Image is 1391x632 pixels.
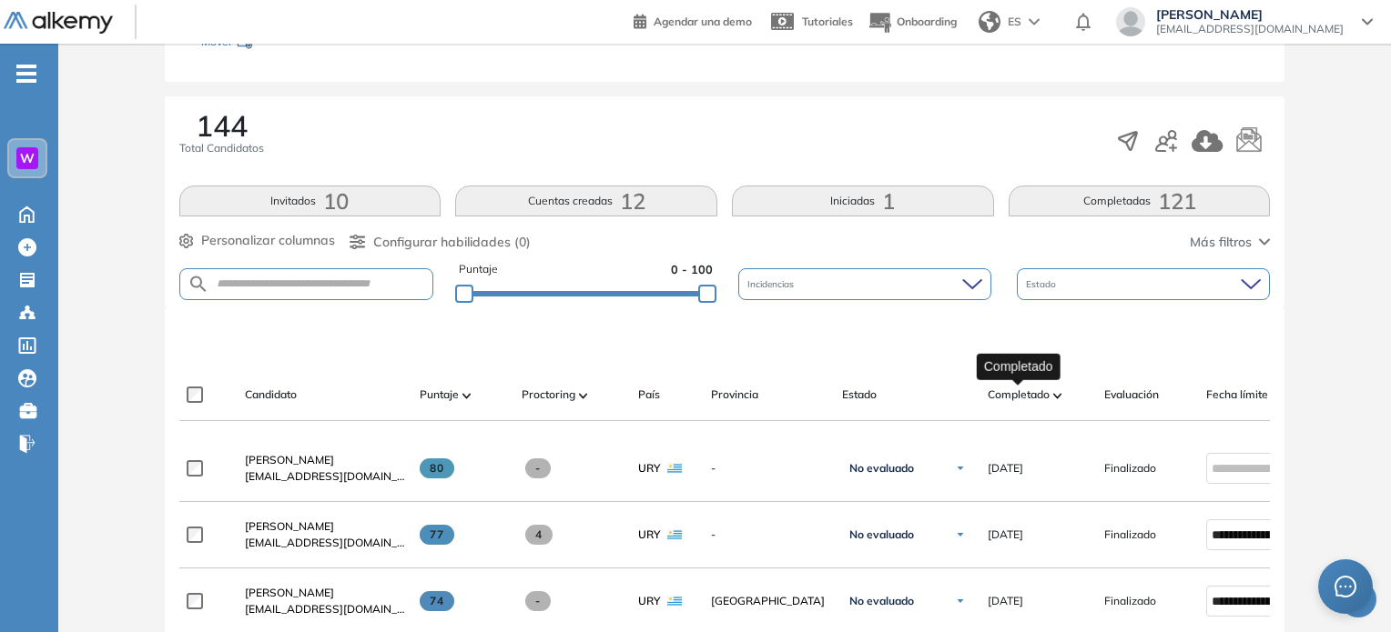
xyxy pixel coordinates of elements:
span: Candidato [245,386,297,403]
button: Onboarding [868,3,957,42]
span: No evaluado [849,594,914,608]
span: [PERSON_NAME] [245,453,334,466]
img: [missing "en.ARROW_ALT" translation] [462,393,472,398]
span: W [20,151,35,166]
span: Más filtros [1190,233,1252,252]
span: Fecha límite [1206,386,1268,403]
span: 144 [196,111,248,140]
button: Configurar habilidades (0) [350,233,531,252]
a: [PERSON_NAME] [245,585,405,601]
span: 74 [420,591,455,611]
span: URY [638,593,660,609]
img: Ícono de flecha [955,463,966,474]
span: [EMAIL_ADDRESS][DOMAIN_NAME] [1156,22,1344,36]
span: [DATE] [988,527,1023,543]
span: Provincia [711,386,758,403]
span: [EMAIL_ADDRESS][DOMAIN_NAME] [245,535,405,551]
span: - [711,527,827,543]
span: 77 [420,525,455,545]
span: Puntaje [459,261,498,278]
span: [PERSON_NAME] [245,586,334,599]
div: Completado [977,353,1061,379]
button: Cuentas creadas12 [455,186,717,216]
span: No evaluado [849,527,914,542]
button: Completadas121 [1009,186,1271,216]
i: - [16,72,36,75]
button: Iniciadas1 [732,186,994,216]
span: No evaluado [849,461,914,476]
span: Onboarding [897,15,957,28]
span: Puntaje [420,386,459,403]
img: URY [667,463,682,474]
span: Proctoring [522,386,575,403]
img: URY [667,529,682,540]
span: País [638,386,660,403]
span: [DATE] [988,593,1023,609]
span: Total Candidatos [179,140,264,156]
span: ES [1008,14,1021,30]
span: Completado [988,386,1050,403]
a: [PERSON_NAME] [245,518,405,535]
img: URY [667,596,682,607]
span: [EMAIL_ADDRESS][DOMAIN_NAME] [245,468,405,485]
span: [DATE] [988,460,1023,477]
span: message [1335,576,1356,597]
img: [missing "en.ARROW_ALT" translation] [579,393,588,398]
span: Agendar una demo [654,15,752,28]
span: Estado [1026,277,1060,291]
img: arrow [1029,18,1040,25]
span: [PERSON_NAME] [245,519,334,533]
span: URY [638,527,660,543]
span: Finalizado [1104,460,1156,477]
span: Finalizado [1104,593,1156,609]
img: world [979,11,1000,33]
div: Incidencias [738,268,991,300]
span: Configurar habilidades (0) [373,233,531,252]
img: [missing "en.ARROW_ALT" translation] [1053,393,1062,398]
span: Evaluación [1104,386,1159,403]
span: [PERSON_NAME] [1156,7,1344,22]
span: [EMAIL_ADDRESS][DOMAIN_NAME] [245,601,405,617]
a: [PERSON_NAME] [245,452,405,468]
button: Más filtros [1190,233,1270,252]
button: Personalizar columnas [179,231,335,250]
span: Incidencias [747,277,797,291]
div: Estado [1017,268,1270,300]
span: - [525,591,552,611]
span: 80 [420,458,455,478]
a: Agendar una demo [634,9,752,31]
span: - [711,460,827,477]
button: Invitados10 [179,186,442,216]
span: Finalizado [1104,527,1156,543]
img: SEARCH_ALT [188,273,209,296]
img: Logo [4,12,113,35]
span: [GEOGRAPHIC_DATA] [711,593,827,609]
span: URY [638,460,660,477]
span: - [525,458,552,478]
span: Personalizar columnas [201,231,335,250]
span: 0 - 100 [671,261,713,278]
span: Estado [842,386,877,403]
img: Ícono de flecha [955,596,966,607]
span: Tutoriales [802,15,853,28]
span: 4 [525,525,553,545]
img: Ícono de flecha [955,529,966,540]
